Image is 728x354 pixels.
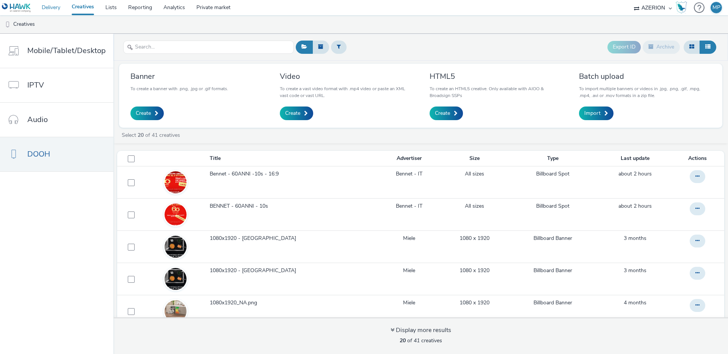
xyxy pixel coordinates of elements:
a: Hawk Academy [676,2,690,14]
span: IPTV [27,80,44,91]
th: Size [440,151,509,166]
a: 1080 x 1920 [460,299,490,307]
span: 1080x1920 - [GEOGRAPHIC_DATA] [210,235,299,242]
button: Archive [643,41,680,53]
a: 3 June 2025, 16:59 [624,267,646,274]
span: DOOH [27,149,50,160]
span: Create [285,110,300,117]
a: Create [430,107,463,120]
th: Advertiser [378,151,440,166]
span: Bennet - 60ANNI -10s - 16:9 [210,170,282,178]
span: about 2 hours [618,202,652,210]
img: 116c398a-c820-49a3-912c-16772ed8e1e6.jpg [165,195,187,234]
img: undefined Logo [2,3,31,13]
span: Create [136,110,151,117]
h3: Batch upload [579,71,711,81]
span: 3 months [624,235,646,242]
a: 1080x1920 - [GEOGRAPHIC_DATA] [210,235,378,246]
a: Miele [403,299,415,307]
a: 3 June 2025, 17:00 [624,235,646,242]
div: Display more results [391,326,451,335]
a: Create [280,107,313,120]
th: Last update [597,151,674,166]
h3: Banner [130,71,228,81]
th: Title [209,151,378,166]
a: Billboard Banner [533,235,572,242]
img: 1c4146bf-4a7a-4427-a619-7b0eb8ccdea2.png [165,260,187,299]
span: Create [435,110,450,117]
a: Create [130,107,164,120]
span: 4 months [624,299,646,306]
button: Grid [684,41,700,53]
p: To create an HTML5 creative. Only available with AIOO & Broadsign SSPs [430,85,562,99]
span: Audio [27,114,48,125]
a: Billboard Banner [533,267,572,274]
p: To create a vast video format with .mp4 video or paste an XML vast code or vast URL. [280,85,412,99]
a: 1080x1920_NA.png [210,299,378,310]
h3: HTML5 [430,71,562,81]
button: Export ID [607,41,641,53]
img: Hawk Academy [676,2,687,14]
p: To create a banner with .png, .jpg or .gif formats. [130,85,228,92]
a: BENNET - 60ANNI - 10s [210,202,378,214]
span: of 41 creatives [400,337,442,344]
a: 1080 x 1920 [460,267,490,274]
a: Miele [403,235,415,242]
span: about 2 hours [618,170,652,177]
p: To import multiple banners or videos in .jpg, .png, .gif, .mpg, .mp4, .avi or .mov formats in a z... [579,85,711,99]
img: 5ca4da06-d23f-4600-bf9b-27446a457ac3.png [165,292,187,331]
input: Search... [123,41,294,54]
span: Import [584,110,601,117]
strong: 20 [400,337,406,344]
a: 12 September 2025, 15:16 [618,202,652,210]
a: Billboard Spot [536,202,570,210]
img: c09dade7-4a77-457a-b1b7-f258ee5d784d.jpg [165,171,187,193]
a: Bennet - 60ANNI -10s - 16:9 [210,170,378,182]
span: 3 months [624,267,646,274]
a: Billboard Banner [533,299,572,307]
th: Type [509,151,597,166]
th: Actions [673,151,724,166]
a: Select of 41 creatives [121,132,183,139]
a: 12 September 2025, 15:16 [618,170,652,178]
a: All sizes [465,170,484,178]
img: 6f96779b-06d8-4f1a-a959-d3878fd924bd.png [165,227,187,266]
a: 1080x1920 - [GEOGRAPHIC_DATA] [210,267,378,278]
span: BENNET - 60ANNI - 10s [210,202,271,210]
a: All sizes [465,202,484,210]
a: Bennet - IT [396,202,422,210]
span: 1080x1920 - [GEOGRAPHIC_DATA] [210,267,299,274]
span: Mobile/Tablet/Desktop [27,45,106,56]
img: dooh [4,21,11,28]
a: 30 May 2025, 14:55 [624,299,646,307]
strong: 20 [138,132,144,139]
a: Miele [403,267,415,274]
button: Table [700,41,716,53]
a: Import [579,107,613,120]
div: MP [712,2,720,13]
a: 1080 x 1920 [460,235,490,242]
span: 1080x1920_NA.png [210,299,260,307]
a: Bennet - IT [396,170,422,178]
h3: Video [280,71,412,81]
a: Billboard Spot [536,170,570,178]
